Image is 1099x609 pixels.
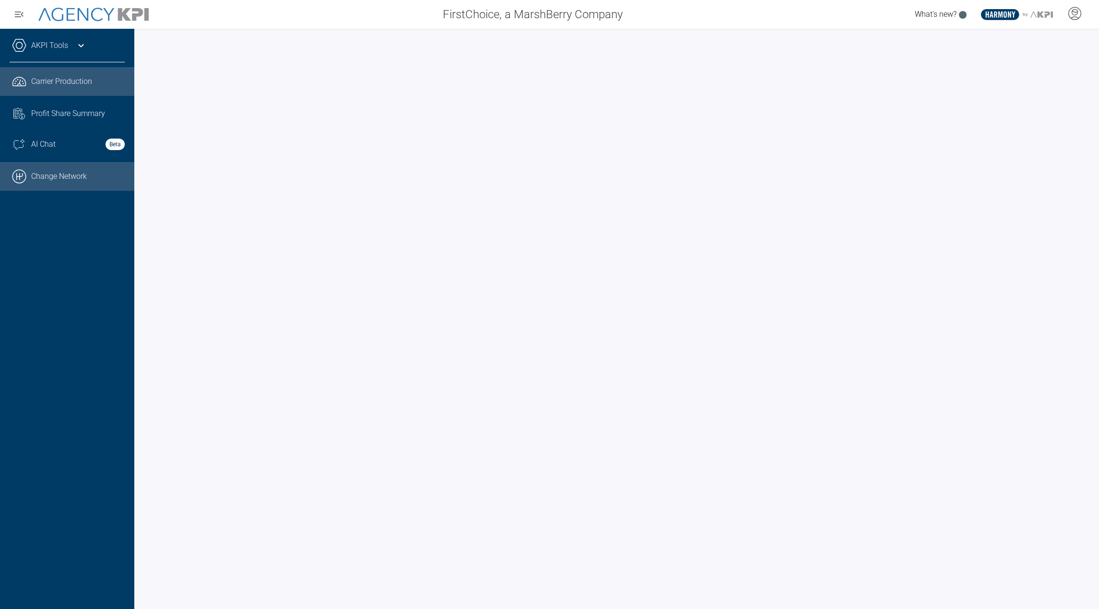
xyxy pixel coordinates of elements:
[38,8,149,22] img: AgencyKPI
[31,40,68,51] a: AKPI Tools
[106,139,125,150] strong: Beta
[31,76,92,87] span: Carrier Production
[31,108,105,119] span: Profit Share Summary
[915,10,957,19] span: What's new?
[443,6,623,23] span: FirstChoice, a MarshBerry Company
[31,139,56,150] span: AI Chat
